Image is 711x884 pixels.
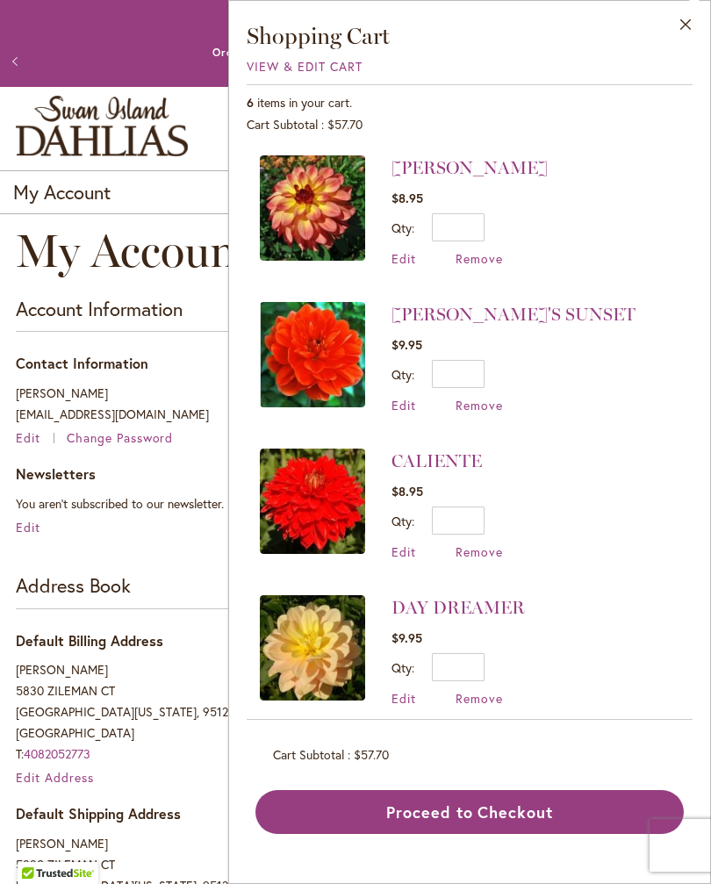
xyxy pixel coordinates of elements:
p: [PERSON_NAME] [EMAIL_ADDRESS][DOMAIN_NAME] [16,383,695,425]
a: DAY DREAMER [391,597,525,618]
a: PATRICIA ANN'S SUNSET [260,302,365,413]
label: Qty [391,366,414,383]
span: Edit [16,429,40,446]
label: Qty [391,513,414,529]
span: $8.95 [391,190,423,206]
img: PATRICIA ANN'S SUNSET [260,302,365,407]
img: MAI TAI [260,155,365,261]
a: store logo [16,96,188,156]
span: Cart Subtotal [247,116,318,133]
span: $9.95 [391,629,422,646]
a: Remove [456,250,503,267]
p: You aren't subscribed to our newsletter. [16,493,695,514]
span: $57.70 [354,746,389,763]
span: Newsletters [16,464,96,483]
a: Remove [456,690,503,707]
a: MAI TAI [260,155,365,267]
a: [PERSON_NAME]'S SUNSET [391,304,636,325]
strong: Address Book [16,572,131,598]
label: Qty [391,659,414,676]
a: DAY DREAMER [260,595,365,707]
span: Contact Information [16,354,148,372]
a: Change Password [67,429,174,446]
span: Default Shipping Address [16,804,181,823]
span: items in your cart. [257,94,352,111]
span: Default Billing Address [16,631,163,650]
a: Edit [391,397,416,413]
a: 4082052773 [24,745,90,762]
a: Edit [391,690,416,707]
a: View & Edit Cart [247,58,363,75]
span: 6 [247,94,254,111]
a: Edit [16,519,40,535]
span: $57.70 [327,116,363,133]
a: Order Dahlia Tubers Now for Spring 2026 Delivery! [212,46,499,59]
a: Remove [456,397,503,413]
button: Proceed to Checkout [255,790,684,834]
a: Edit [391,543,416,560]
span: Cart Subtotal [273,746,344,763]
a: [PERSON_NAME] [391,157,548,178]
label: Qty [391,219,414,236]
strong: My Account [13,179,111,205]
address: [PERSON_NAME] 5830 ZILEMAN CT [GEOGRAPHIC_DATA][US_STATE], 95123-3527 [GEOGRAPHIC_DATA] T: [16,659,695,765]
img: CALIENTE [260,449,365,554]
span: $8.95 [391,483,423,499]
span: Shopping Cart [247,22,390,50]
span: My Account [16,223,252,278]
strong: Account Information [16,296,183,321]
a: CALIENTE [260,449,365,560]
a: Edit Address [16,769,94,786]
img: DAY DREAMER [260,595,365,701]
span: $9.95 [391,336,422,353]
iframe: Launch Accessibility Center [13,822,62,871]
a: CALIENTE [391,450,482,471]
a: Edit [391,250,416,267]
a: Edit [16,429,63,446]
a: Remove [456,543,503,560]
